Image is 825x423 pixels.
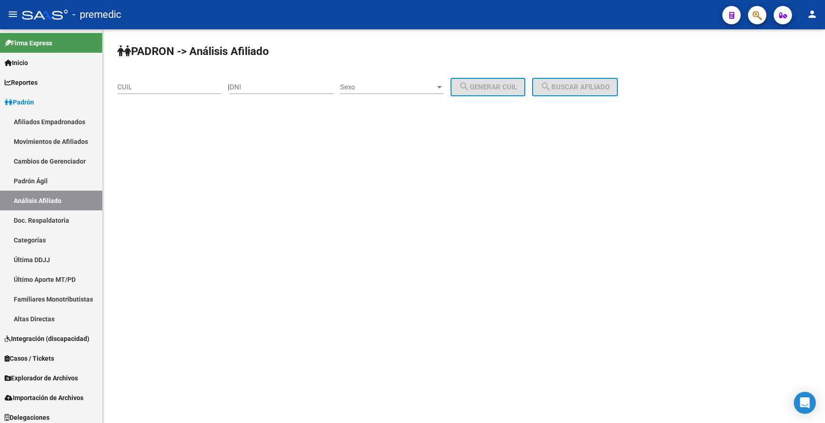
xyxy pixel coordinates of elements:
[807,9,818,20] mat-icon: person
[540,83,610,91] span: Buscar afiliado
[72,5,121,25] span: - premedic
[340,83,435,91] span: Sexo
[117,45,269,58] strong: PADRON -> Análisis Afiliado
[7,9,18,20] mat-icon: menu
[5,77,38,88] span: Reportes
[228,83,532,91] div: |
[5,97,34,107] span: Padrón
[540,81,551,92] mat-icon: search
[5,373,78,383] span: Explorador de Archivos
[451,78,525,96] button: Generar CUIL
[794,392,816,414] div: Open Intercom Messenger
[5,58,28,68] span: Inicio
[5,334,89,344] span: Integración (discapacidad)
[5,393,83,403] span: Importación de Archivos
[5,412,49,423] span: Delegaciones
[5,353,54,363] span: Casos / Tickets
[5,38,52,48] span: Firma Express
[459,83,517,91] span: Generar CUIL
[532,78,618,96] button: Buscar afiliado
[459,81,470,92] mat-icon: search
